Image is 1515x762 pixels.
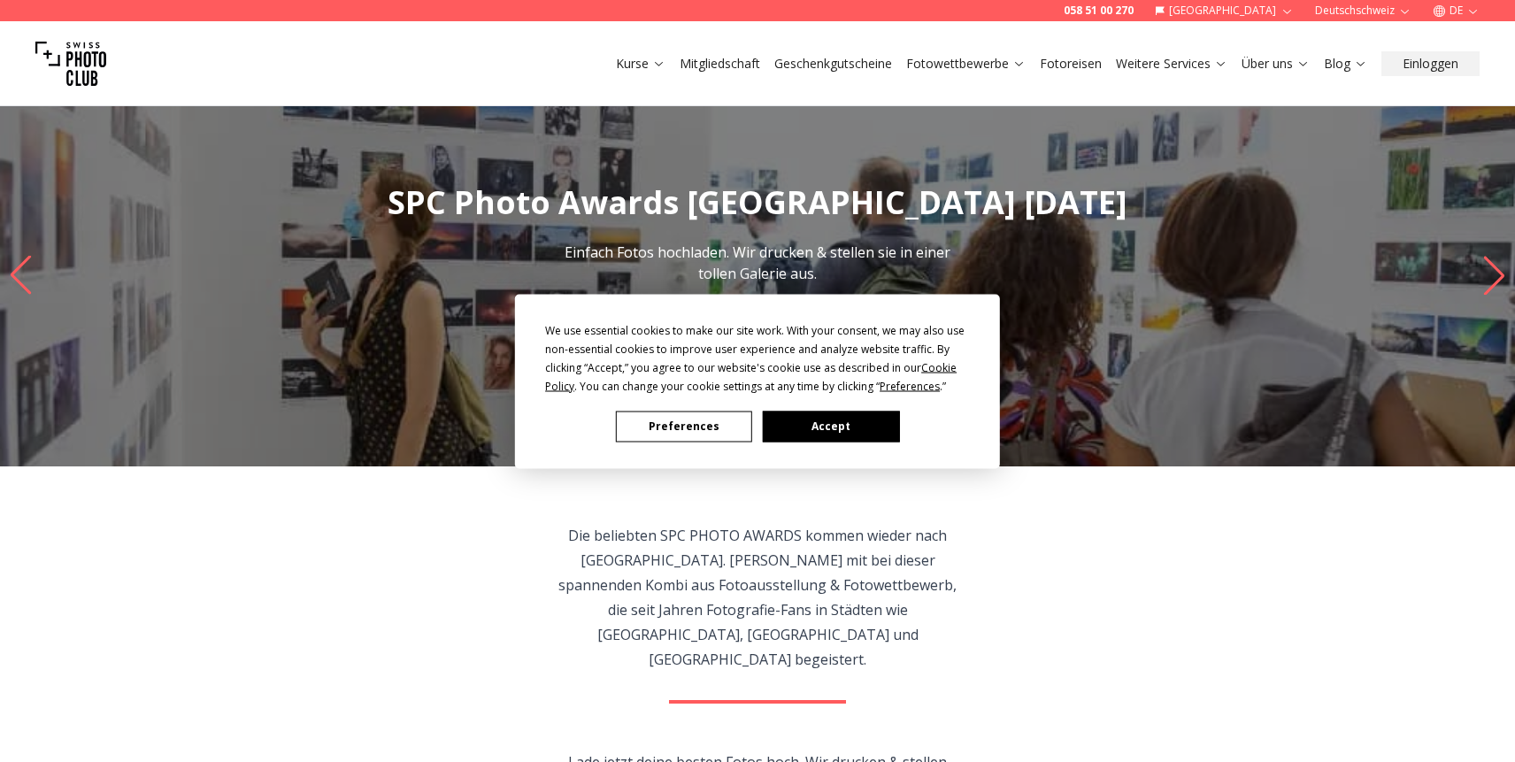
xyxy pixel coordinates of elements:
span: Cookie Policy [545,359,957,393]
span: Preferences [880,378,940,393]
button: Preferences [616,411,752,442]
button: Accept [763,411,899,442]
div: Cookie Consent Prompt [515,294,1000,468]
div: We use essential cookies to make our site work. With your consent, we may also use non-essential ... [545,320,970,395]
